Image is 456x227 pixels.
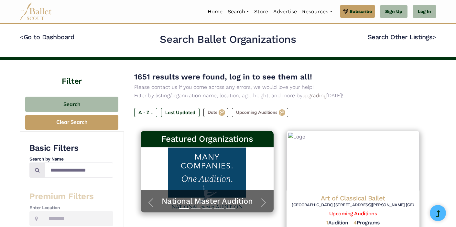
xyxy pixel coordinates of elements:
[134,108,157,117] label: A - Z ↓
[203,108,228,117] label: Date
[29,205,113,211] h4: Enter Location
[20,60,124,87] h4: Filter
[147,196,267,206] a: National Master Audition
[340,5,375,18] a: Subscribe
[329,210,377,217] a: Upcoming Auditions
[214,205,224,212] button: Slide 4
[432,33,436,41] code: >
[299,5,335,18] a: Resources
[43,211,113,226] input: Location
[350,8,372,15] span: Subscribe
[368,33,436,41] a: Search Other Listings>
[252,5,271,18] a: Store
[326,220,328,226] span: 1
[225,5,252,18] a: Search
[287,131,419,191] img: Logo
[20,33,24,41] code: <
[292,194,414,202] h4: Art of Classical Ballet
[179,205,189,212] button: Slide 1
[191,205,201,212] button: Slide 2
[353,220,357,226] span: 4
[146,134,268,145] h3: Featured Organizations
[302,92,326,99] a: upgrading
[232,108,288,117] label: Upcoming Auditions
[160,33,296,46] h2: Search Ballet Organizations
[134,72,312,81] span: 1651 results were found, log in to see them all!
[25,115,118,130] button: Clear Search
[20,33,74,41] a: <Go to Dashboard
[205,5,225,18] a: Home
[226,205,235,212] button: Slide 5
[413,5,436,18] a: Log In
[25,97,118,112] button: Search
[29,156,113,162] h4: Search by Name
[326,220,348,226] h5: Audition
[380,5,407,18] a: Sign Up
[292,202,414,208] h6: [GEOGRAPHIC_DATA] [STREET_ADDRESS][PERSON_NAME] [GEOGRAPHIC_DATA] ​
[343,8,348,15] img: gem.svg
[202,205,212,212] button: Slide 3
[29,143,113,154] h3: Basic Filters
[353,220,380,226] h5: Programs
[161,108,200,117] label: Last Updated
[29,191,113,202] h3: Premium Filters
[134,83,426,91] p: Please contact us if you come across any errors, we would love your help!
[45,162,113,178] input: Search by names...
[271,5,299,18] a: Advertise
[134,91,426,100] p: Filter by listing/organization name, location, age, height, and more by [DATE]!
